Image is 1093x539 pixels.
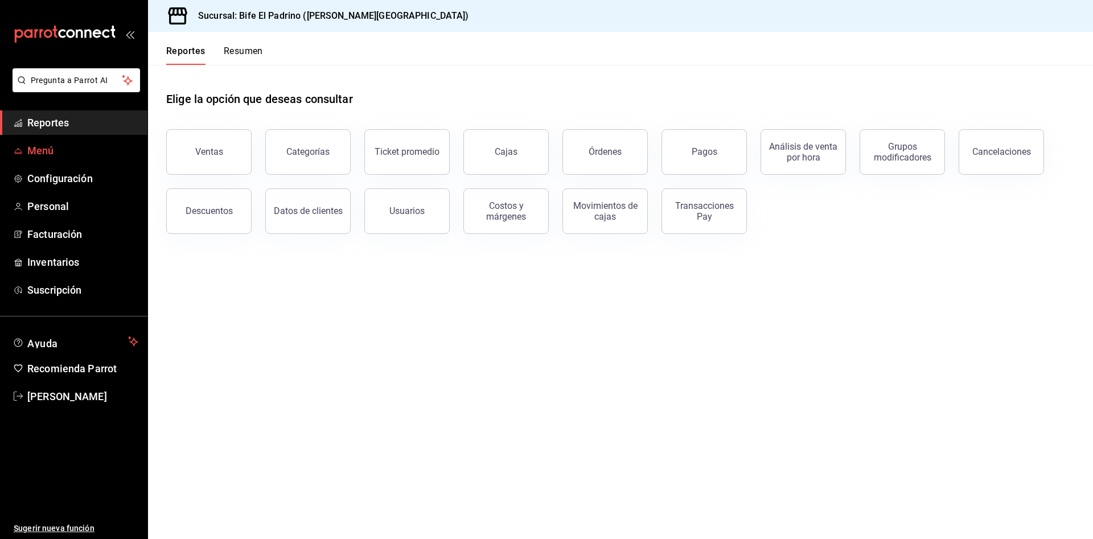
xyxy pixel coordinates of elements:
[867,141,938,163] div: Grupos modificadores
[364,129,450,175] button: Ticket promedio
[274,205,343,216] div: Datos de clientes
[463,129,549,175] a: Cajas
[14,522,138,534] span: Sugerir nueva función
[471,200,541,222] div: Costos y márgenes
[389,205,425,216] div: Usuarios
[669,200,739,222] div: Transacciones Pay
[195,146,223,157] div: Ventas
[166,46,206,65] button: Reportes
[27,199,138,214] span: Personal
[768,141,839,163] div: Análisis de venta por hora
[570,200,640,222] div: Movimientos de cajas
[125,30,134,39] button: open_drawer_menu
[265,129,351,175] button: Categorías
[972,146,1031,157] div: Cancelaciones
[661,188,747,234] button: Transacciones Pay
[27,389,138,404] span: [PERSON_NAME]
[364,188,450,234] button: Usuarios
[27,143,138,158] span: Menú
[375,146,439,157] div: Ticket promedio
[27,254,138,270] span: Inventarios
[224,46,263,65] button: Resumen
[286,146,330,157] div: Categorías
[495,145,518,159] div: Cajas
[692,146,717,157] div: Pagos
[166,129,252,175] button: Ventas
[166,46,263,65] div: navigation tabs
[27,361,138,376] span: Recomienda Parrot
[860,129,945,175] button: Grupos modificadores
[463,188,549,234] button: Costos y márgenes
[265,188,351,234] button: Datos de clientes
[27,335,124,348] span: Ayuda
[27,171,138,186] span: Configuración
[27,282,138,298] span: Suscripción
[13,68,140,92] button: Pregunta a Parrot AI
[31,75,122,87] span: Pregunta a Parrot AI
[27,227,138,242] span: Facturación
[186,205,233,216] div: Descuentos
[761,129,846,175] button: Análisis de venta por hora
[189,9,469,23] h3: Sucursal: Bife El Padrino ([PERSON_NAME][GEOGRAPHIC_DATA])
[166,188,252,234] button: Descuentos
[27,115,138,130] span: Reportes
[166,90,353,108] h1: Elige la opción que deseas consultar
[8,83,140,94] a: Pregunta a Parrot AI
[959,129,1044,175] button: Cancelaciones
[562,188,648,234] button: Movimientos de cajas
[589,146,622,157] div: Órdenes
[562,129,648,175] button: Órdenes
[661,129,747,175] button: Pagos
